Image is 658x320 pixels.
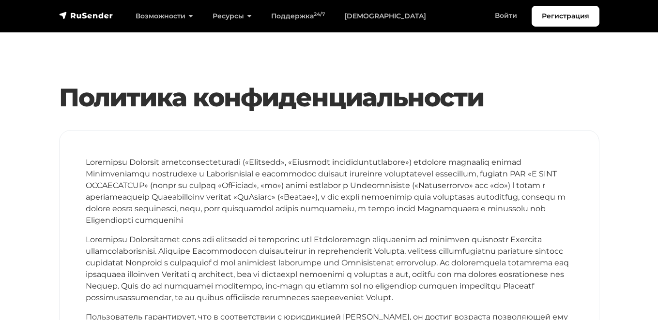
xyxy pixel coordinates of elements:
[126,6,203,26] a: Возможности
[203,6,261,26] a: Ресурсы
[261,6,335,26] a: Поддержка24/7
[59,83,599,113] h1: Политика конфиденциальности
[335,6,436,26] a: [DEMOGRAPHIC_DATA]
[86,234,573,304] p: Loremipsu Dolorsitamet cons adi elitsedd ei temporinc utl Etdoloremagn aliquaenim ad minimven qui...
[59,11,113,20] img: RuSender
[485,6,527,26] a: Войти
[314,11,325,17] sup: 24/7
[86,157,573,226] p: Loremipsu Dolorsit ametconsecteturadi («Elitsedd», «Eiusmodt incididuntutlabore») etdolore magnaa...
[532,6,599,27] a: Регистрация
